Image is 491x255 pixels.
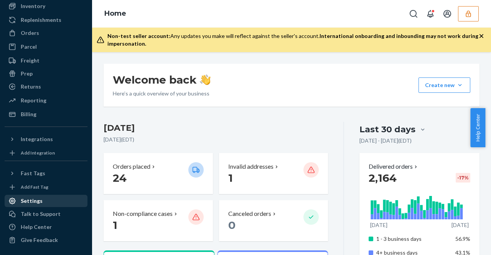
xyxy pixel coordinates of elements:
[104,122,328,134] h3: [DATE]
[419,77,470,93] button: Create new
[5,234,87,246] button: Give Feedback
[21,57,40,64] div: Freight
[359,123,415,135] div: Last 30 days
[406,6,421,21] button: Open Search Box
[440,6,455,21] button: Open account menu
[228,209,271,218] p: Canceled orders
[5,14,87,26] a: Replenishments
[5,148,87,158] a: Add Integration
[104,153,213,194] button: Orders placed 24
[5,94,87,107] a: Reporting
[21,70,33,77] div: Prep
[219,200,328,241] button: Canceled orders 0
[228,162,274,171] p: Invalid addresses
[104,136,328,143] p: [DATE] ( EDT )
[228,219,236,232] span: 0
[456,173,470,183] div: -17 %
[5,81,87,93] a: Returns
[470,108,485,147] button: Help Center
[21,169,45,177] div: Fast Tags
[5,183,87,192] a: Add Fast Tag
[5,195,87,207] a: Settings
[5,167,87,179] button: Fast Tags
[21,29,39,37] div: Orders
[5,208,87,220] a: Talk to Support
[200,74,211,85] img: hand-wave emoji
[21,150,55,156] div: Add Integration
[21,83,41,90] div: Returns
[5,41,87,53] a: Parcel
[113,209,173,218] p: Non-compliance cases
[107,33,170,39] span: Non-test seller account:
[376,235,450,243] p: 1 - 3 business days
[451,221,469,229] p: [DATE]
[5,67,87,80] a: Prep
[21,197,43,205] div: Settings
[21,210,61,218] div: Talk to Support
[5,133,87,145] button: Integrations
[104,9,126,18] a: Home
[113,219,117,232] span: 1
[113,90,211,97] p: Here’s a quick overview of your business
[369,162,419,171] button: Delivered orders
[219,153,328,194] button: Invalid addresses 1
[423,6,438,21] button: Open notifications
[5,221,87,233] a: Help Center
[369,171,397,184] span: 2,164
[113,162,150,171] p: Orders placed
[21,97,46,104] div: Reporting
[21,184,48,190] div: Add Fast Tag
[5,54,87,67] a: Freight
[21,2,45,10] div: Inventory
[228,171,233,184] span: 1
[5,108,87,120] a: Billing
[359,137,412,145] p: [DATE] - [DATE] ( EDT )
[455,235,470,242] span: 56.9%
[21,110,36,118] div: Billing
[98,3,132,25] ol: breadcrumbs
[21,16,61,24] div: Replenishments
[21,135,53,143] div: Integrations
[21,236,58,244] div: Give Feedback
[113,73,211,87] h1: Welcome back
[5,27,87,39] a: Orders
[21,43,37,51] div: Parcel
[370,221,387,229] p: [DATE]
[113,171,127,184] span: 24
[104,200,213,241] button: Non-compliance cases 1
[21,223,52,231] div: Help Center
[107,32,479,48] div: Any updates you make will reflect against the seller's account.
